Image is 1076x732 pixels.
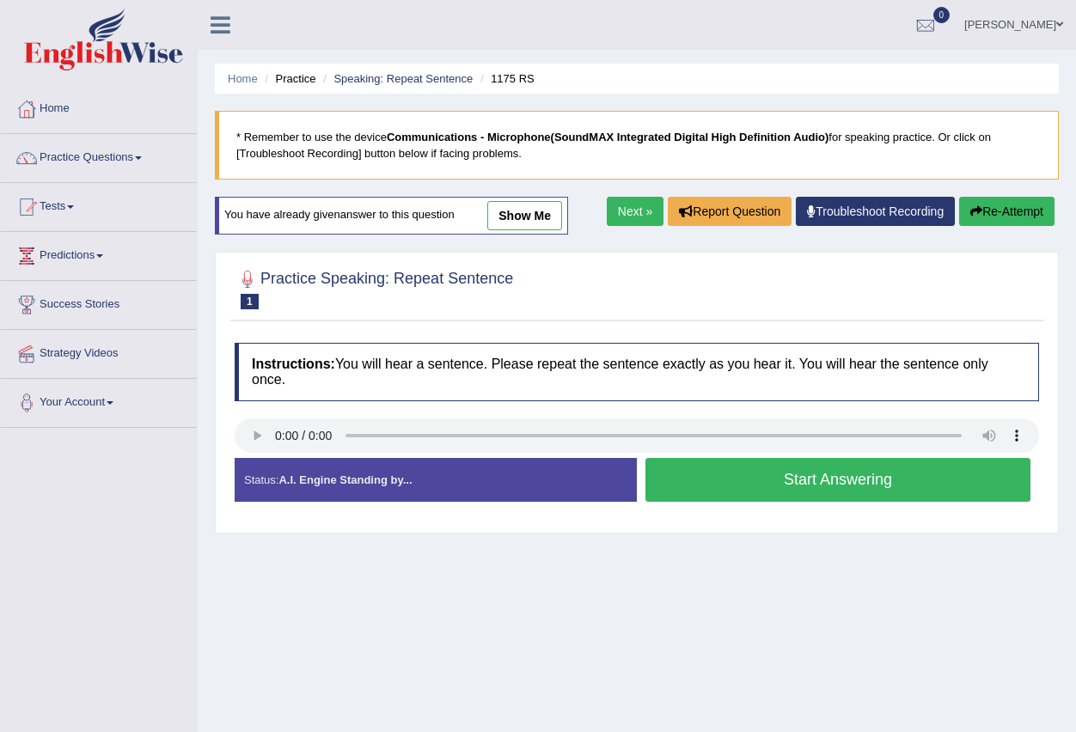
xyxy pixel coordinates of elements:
h4: You will hear a sentence. Please repeat the sentence exactly as you hear it. You will hear the se... [235,343,1039,400]
a: Success Stories [1,281,197,324]
a: show me [487,201,562,230]
a: Home [228,72,258,85]
a: Practice Questions [1,134,197,177]
b: Instructions: [252,357,335,371]
strong: A.I. Engine Standing by... [278,473,412,486]
button: Start Answering [645,458,1030,502]
a: Tests [1,183,197,226]
blockquote: * Remember to use the device for speaking practice. Or click on [Troubleshoot Recording] button b... [215,111,1059,180]
h2: Practice Speaking: Repeat Sentence [235,266,513,309]
a: Next » [607,197,663,226]
a: Predictions [1,232,197,275]
a: Troubleshoot Recording [796,197,955,226]
div: Status: [235,458,637,502]
div: You have already given answer to this question [215,197,568,235]
li: 1175 RS [476,70,535,87]
span: 0 [933,7,951,23]
button: Report Question [668,197,792,226]
a: Strategy Videos [1,330,197,373]
span: 1 [241,294,259,309]
b: Communications - Microphone(SoundMAX Integrated Digital High Definition Audio) [387,131,828,143]
button: Re-Attempt [959,197,1055,226]
li: Practice [260,70,315,87]
a: Speaking: Repeat Sentence [333,72,473,85]
a: Your Account [1,379,197,422]
a: Home [1,85,197,128]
